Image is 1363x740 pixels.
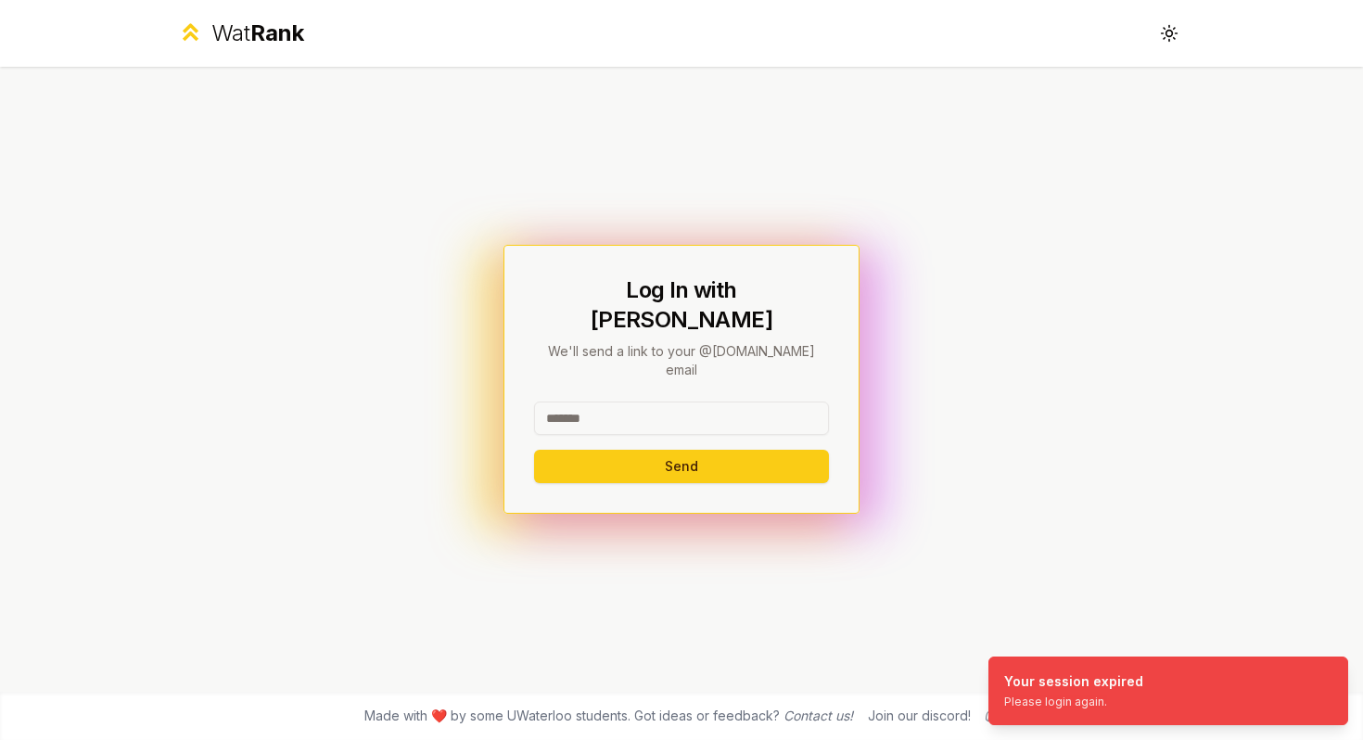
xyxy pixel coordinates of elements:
[250,19,304,46] span: Rank
[211,19,304,48] div: Wat
[177,19,304,48] a: WatRank
[1004,672,1143,691] div: Your session expired
[534,450,829,483] button: Send
[534,342,829,379] p: We'll send a link to your @[DOMAIN_NAME] email
[364,707,853,725] span: Made with ❤️ by some UWaterloo students. Got ideas or feedback?
[783,708,853,723] a: Contact us!
[868,707,971,725] div: Join our discord!
[534,275,829,335] h1: Log In with [PERSON_NAME]
[1004,695,1143,709] div: Please login again.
